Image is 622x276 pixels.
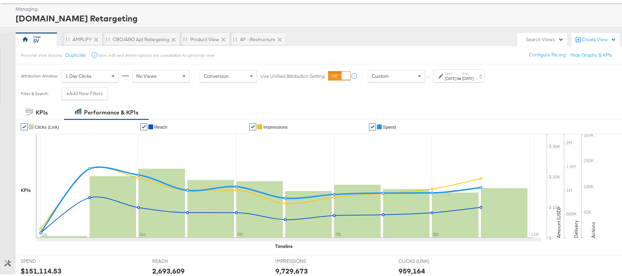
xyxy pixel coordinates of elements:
div: Drag to reorder tab [233,36,237,39]
div: Filter & Search: [21,90,49,94]
span: Spend [383,123,396,128]
a: ✔ [369,122,376,129]
span: ↑ [426,74,432,77]
span: Clicks (Link) [35,123,59,128]
label: Start: [445,70,457,74]
div: AF - Restructure [240,35,275,41]
a: ✔ [140,122,147,129]
button: Duplicate [65,50,86,57]
text: Amount (USD) [556,206,562,236]
div: Save, edit and delete options are unavailable for personal view. [98,51,214,56]
div: $151,114.53 [21,264,62,274]
strong: to [457,74,463,79]
div: AMPLIFY [73,35,92,41]
div: [DOMAIN_NAME] Retargeting [16,11,621,22]
div: Product View [190,35,219,41]
div: 9,729,673 [275,264,308,274]
div: Performance & KPIs [84,107,138,115]
button: +Add New Filters [62,86,108,98]
button: Configure Pacing [524,47,571,59]
div: 959,164 [399,264,425,274]
span: No Views [136,71,157,77]
div: KPIs [21,185,31,192]
label: End: [463,70,474,74]
span: CLICKS (LINK) [399,256,450,263]
span: REACH [152,256,204,263]
a: ✔ [21,122,28,129]
a: ✔ [249,122,256,129]
span: Impressions [263,123,287,128]
div: Personal View Actions: [21,51,63,56]
span: 1 Day Clicks [65,71,92,77]
span: Custom [372,71,389,77]
div: Create View [582,35,616,42]
div: Search Views [526,35,564,41]
div: Timeline [275,241,293,248]
span: Conversion [204,71,229,77]
span: SPEND [21,256,73,263]
div: KPIs [36,107,48,115]
div: [DATE] [463,74,474,80]
div: 2,693,609 [152,264,185,274]
strong: + [66,89,69,95]
div: Managing: [16,4,621,11]
text: Actions [591,220,597,236]
div: CBO/ABO Apt Retargeting [113,35,169,41]
div: [DATE] [445,74,457,80]
div: Attribution Window: [21,72,58,77]
div: Drag to reorder tab [183,36,187,39]
button: Hide Graphs & KPIs [571,50,613,57]
div: Drag to reorder tab [66,36,70,39]
text: Delivery [573,219,579,236]
span: Reach [154,123,167,128]
span: IMPRESSIONS [275,256,327,263]
div: Drag to reorder tab [106,36,110,39]
div: SV [33,36,39,43]
label: Use Unified Attribution Setting: [260,71,326,78]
